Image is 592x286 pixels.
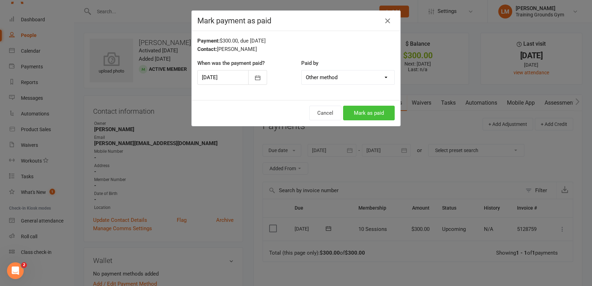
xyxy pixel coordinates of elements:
[309,106,341,120] button: Cancel
[197,59,265,67] label: When was the payment paid?
[21,262,27,268] span: 2
[197,16,395,25] h4: Mark payment as paid
[197,37,395,45] div: $300.00, due [DATE]
[197,38,220,44] strong: Payment:
[7,262,24,279] iframe: Intercom live chat
[343,106,395,120] button: Mark as paid
[197,46,217,52] strong: Contact:
[301,59,318,67] label: Paid by
[197,45,395,53] div: [PERSON_NAME]
[382,15,393,27] button: Close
